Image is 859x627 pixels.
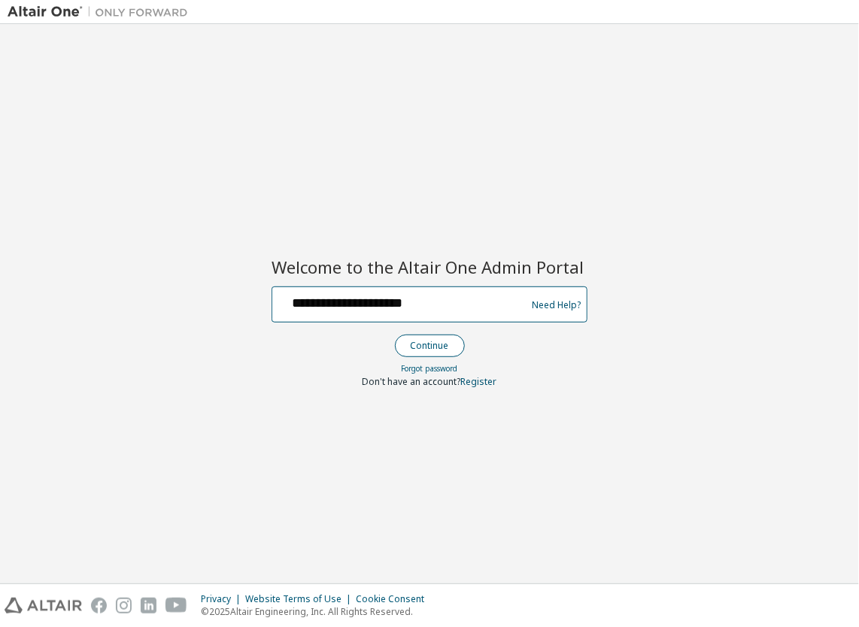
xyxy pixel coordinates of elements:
img: linkedin.svg [141,598,156,613]
img: youtube.svg [165,598,187,613]
a: Forgot password [402,363,458,374]
img: facebook.svg [91,598,107,613]
img: Altair One [8,5,196,20]
h2: Welcome to the Altair One Admin Portal [272,256,587,277]
span: Don't have an account? [363,375,461,388]
a: Register [461,375,497,388]
img: instagram.svg [116,598,132,613]
div: Website Terms of Use [245,593,356,605]
img: altair_logo.svg [5,598,82,613]
div: Cookie Consent [356,593,433,605]
button: Continue [395,335,465,357]
div: Privacy [201,593,245,605]
p: © 2025 Altair Engineering, Inc. All Rights Reserved. [201,605,433,618]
